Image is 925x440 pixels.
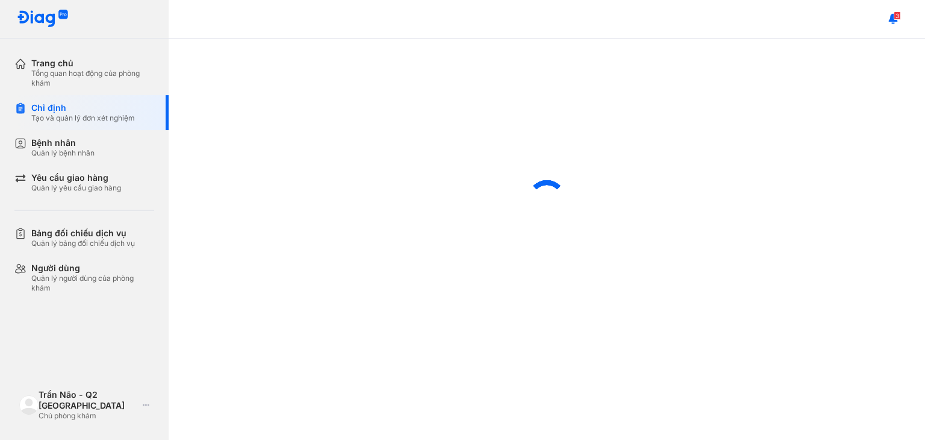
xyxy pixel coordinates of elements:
[31,148,95,158] div: Quản lý bệnh nhân
[31,102,135,113] div: Chỉ định
[31,113,135,123] div: Tạo và quản lý đơn xét nghiệm
[39,389,138,411] div: Trần Não - Q2 [GEOGRAPHIC_DATA]
[19,395,39,415] img: logo
[31,274,154,293] div: Quản lý người dùng của phòng khám
[31,137,95,148] div: Bệnh nhân
[31,172,121,183] div: Yêu cầu giao hàng
[894,11,901,20] span: 3
[31,58,154,69] div: Trang chủ
[17,10,69,28] img: logo
[39,411,138,421] div: Chủ phòng khám
[31,228,135,239] div: Bảng đối chiếu dịch vụ
[31,69,154,88] div: Tổng quan hoạt động của phòng khám
[31,239,135,248] div: Quản lý bảng đối chiếu dịch vụ
[31,183,121,193] div: Quản lý yêu cầu giao hàng
[31,263,154,274] div: Người dùng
